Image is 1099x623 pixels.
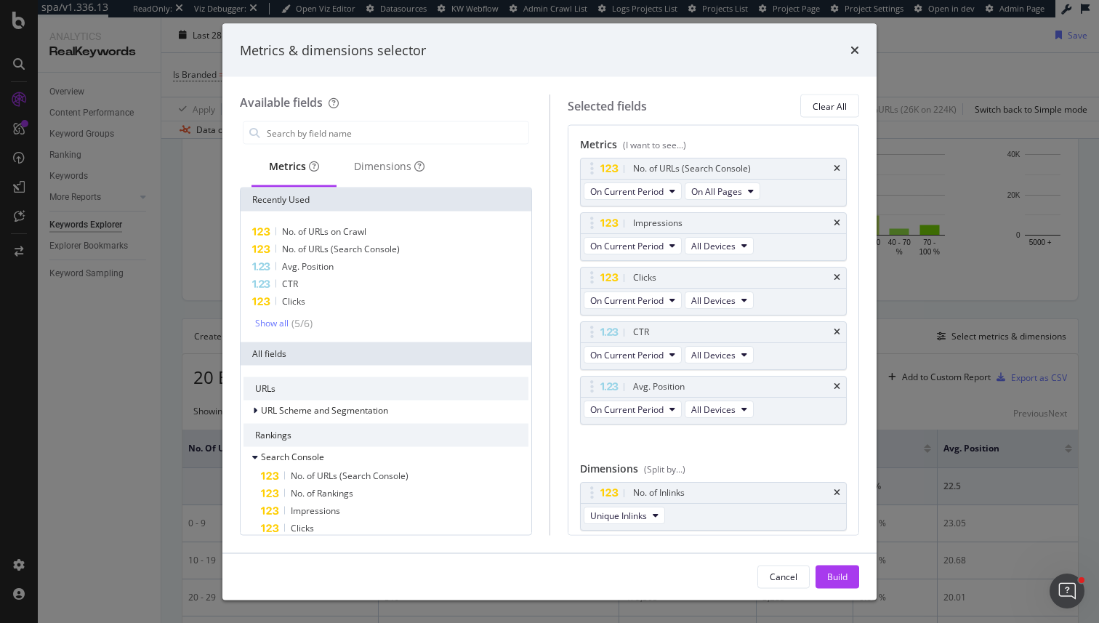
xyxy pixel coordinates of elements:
[590,509,647,521] span: Unique Inlinks
[685,237,754,254] button: All Devices
[265,122,528,144] input: Search by field name
[834,328,840,337] div: times
[590,185,664,197] span: On Current Period
[568,97,647,114] div: Selected fields
[580,321,848,370] div: CTRtimesOn Current PeriodAll Devices
[590,294,664,306] span: On Current Period
[241,188,531,212] div: Recently Used
[269,159,319,174] div: Metrics
[243,377,528,401] div: URLs
[580,158,848,206] div: No. of URLs (Search Console)timesOn Current PeriodOn All Pages
[584,182,682,200] button: On Current Period
[291,487,353,499] span: No. of Rankings
[282,260,334,273] span: Avg. Position
[584,507,665,524] button: Unique Inlinks
[691,403,736,415] span: All Devices
[834,382,840,391] div: times
[291,522,314,534] span: Clicks
[633,486,685,500] div: No. of Inlinks
[813,100,847,112] div: Clear All
[282,295,305,308] span: Clicks
[243,424,528,447] div: Rankings
[834,273,840,282] div: times
[590,239,664,252] span: On Current Period
[691,348,736,361] span: All Devices
[282,225,366,238] span: No. of URLs on Crawl
[289,316,313,331] div: ( 5 / 6 )
[1050,574,1084,608] iframe: Intercom live chat
[222,23,877,600] div: modal
[580,137,848,158] div: Metrics
[633,270,656,285] div: Clicks
[800,95,859,118] button: Clear All
[633,325,649,339] div: CTR
[827,570,848,582] div: Build
[850,41,859,60] div: times
[261,451,324,463] span: Search Console
[580,267,848,315] div: ClickstimesOn Current PeriodAll Devices
[691,294,736,306] span: All Devices
[282,243,400,255] span: No. of URLs (Search Console)
[685,292,754,309] button: All Devices
[580,482,848,531] div: No. of InlinkstimesUnique Inlinks
[584,292,682,309] button: On Current Period
[291,505,340,517] span: Impressions
[623,139,686,151] div: (I want to see...)
[816,565,859,588] button: Build
[354,159,424,174] div: Dimensions
[240,95,323,110] div: Available fields
[834,164,840,173] div: times
[584,401,682,418] button: On Current Period
[644,463,685,475] div: (Split by...)
[691,239,736,252] span: All Devices
[685,346,754,363] button: All Devices
[580,462,848,482] div: Dimensions
[834,489,840,497] div: times
[834,219,840,228] div: times
[633,379,685,394] div: Avg. Position
[757,565,810,588] button: Cancel
[633,216,683,230] div: Impressions
[685,182,760,200] button: On All Pages
[590,403,664,415] span: On Current Period
[282,278,298,290] span: CTR
[584,346,682,363] button: On Current Period
[685,401,754,418] button: All Devices
[240,41,426,60] div: Metrics & dimensions selector
[241,342,531,366] div: All fields
[261,404,388,417] span: URL Scheme and Segmentation
[580,212,848,261] div: ImpressionstimesOn Current PeriodAll Devices
[590,348,664,361] span: On Current Period
[584,237,682,254] button: On Current Period
[580,376,848,425] div: Avg. PositiontimesOn Current PeriodAll Devices
[291,470,408,482] span: No. of URLs (Search Console)
[691,185,742,197] span: On All Pages
[255,318,289,329] div: Show all
[770,570,797,582] div: Cancel
[633,161,751,176] div: No. of URLs (Search Console)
